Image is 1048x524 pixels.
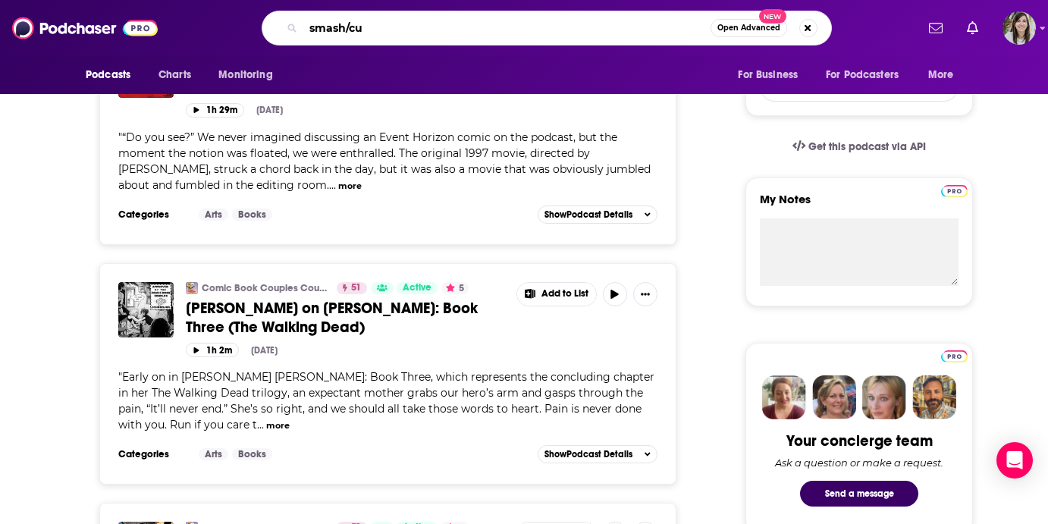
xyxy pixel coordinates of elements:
[186,103,244,118] button: 1h 29m
[397,282,438,294] a: Active
[232,448,272,460] a: Books
[538,206,657,224] button: ShowPodcast Details
[202,282,327,294] a: Comic Book Couples Counseling Podcast
[75,61,150,89] button: open menu
[118,130,651,192] span: "
[1003,11,1036,45] button: Show profile menu
[633,282,657,306] button: Show More Button
[762,375,806,419] img: Sydney Profile
[941,348,968,362] a: Pro website
[918,61,973,89] button: open menu
[1003,11,1036,45] img: User Profile
[329,178,336,192] span: ...
[759,9,786,24] span: New
[251,345,278,356] div: [DATE]
[544,209,632,220] span: Show Podcast Details
[541,288,588,300] span: Add to List
[961,15,984,41] a: Show notifications dropdown
[118,370,654,431] span: Early on in [PERSON_NAME] [PERSON_NAME]: Book Three, which represents the concluding chapter in h...
[441,282,469,294] button: 5
[186,299,506,337] a: [PERSON_NAME] on [PERSON_NAME]: Book Three (The Walking Dead)
[199,209,228,221] a: Arts
[257,418,264,431] span: ...
[775,457,943,469] div: Ask a question or make a request.
[338,180,362,193] button: more
[303,16,711,40] input: Search podcasts, credits, & more...
[912,375,956,419] img: Jon Profile
[517,283,596,306] button: Show More Button
[786,431,933,450] div: Your concierge team
[186,343,239,357] button: 1h 2m
[717,24,780,32] span: Open Advanced
[266,419,290,432] button: more
[218,64,272,86] span: Monitoring
[118,209,187,221] h3: Categories
[118,282,174,337] img: Tillie Walden on Clementine: Book Three (The Walking Dead)
[538,445,657,463] button: ShowPodcast Details
[1003,11,1036,45] span: Logged in as devinandrade
[780,128,938,165] a: Get this podcast via API
[118,370,654,431] span: "
[812,375,856,419] img: Barbara Profile
[711,19,787,37] button: Open AdvancedNew
[199,448,228,460] a: Arts
[351,281,361,296] span: 51
[760,192,959,218] label: My Notes
[262,11,832,45] div: Search podcasts, credits, & more...
[208,61,292,89] button: open menu
[738,64,798,86] span: For Business
[186,299,478,337] span: [PERSON_NAME] on [PERSON_NAME]: Book Three (The Walking Dead)
[337,282,367,294] a: 51
[12,14,158,42] img: Podchaser - Follow, Share and Rate Podcasts
[86,64,130,86] span: Podcasts
[862,375,906,419] img: Jules Profile
[826,64,899,86] span: For Podcasters
[544,449,632,460] span: Show Podcast Details
[727,61,817,89] button: open menu
[928,64,954,86] span: More
[158,64,191,86] span: Charts
[403,281,431,296] span: Active
[923,15,949,41] a: Show notifications dropdown
[816,61,921,89] button: open menu
[186,282,198,294] img: Comic Book Couples Counseling Podcast
[941,350,968,362] img: Podchaser Pro
[996,442,1033,479] div: Open Intercom Messenger
[118,130,651,192] span: “Do you see?” We never imagined discussing an Event Horizon comic on the podcast, but the moment ...
[808,140,926,153] span: Get this podcast via API
[232,209,272,221] a: Books
[800,481,918,507] button: Send a message
[941,185,968,197] img: Podchaser Pro
[256,105,283,115] div: [DATE]
[118,448,187,460] h3: Categories
[941,183,968,197] a: Pro website
[149,61,200,89] a: Charts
